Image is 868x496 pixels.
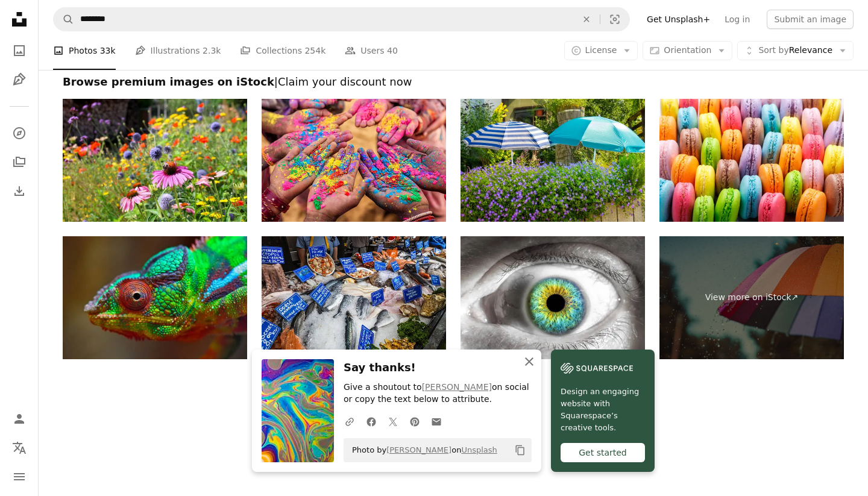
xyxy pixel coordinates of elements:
a: Unsplash [461,445,497,454]
a: Log in / Sign up [7,407,31,431]
span: Photo by on [346,441,497,460]
a: Explore [7,121,31,145]
span: Orientation [664,45,711,55]
span: License [585,45,617,55]
a: Share over email [426,409,447,433]
button: Copy to clipboard [510,440,530,460]
a: Illustrations [7,67,31,92]
img: A lot of colourful many macaroons variety closeup for background [659,99,844,222]
button: Language [7,436,31,460]
button: Sort byRelevance [737,41,854,60]
img: Borough Market In London, Featuring A Stunning Display Of Fresh Seafood And Local Produce [262,236,446,359]
a: Users 40 [345,31,398,70]
h2: Browse premium images on iStock [63,75,844,89]
a: Get Unsplash+ [640,10,717,29]
a: Log in [717,10,757,29]
button: Submit an image [767,10,854,29]
a: Share on Pinterest [404,409,426,433]
button: Clear [573,8,600,31]
button: Menu [7,465,31,489]
a: Photos [7,39,31,63]
form: Find visuals sitewide [53,7,630,31]
a: Download History [7,179,31,203]
span: Relevance [758,45,832,57]
a: Share on Facebook [360,409,382,433]
img: file-1606177908946-d1eed1cbe4f5image [561,359,633,377]
a: Collections 254k [240,31,325,70]
img: colorful panther chameleon [63,236,247,359]
div: Get started [561,443,645,462]
a: Home — Unsplash [7,7,31,34]
a: View more on iStock↗ [659,236,844,359]
span: 2.3k [203,44,221,57]
button: Orientation [643,41,732,60]
a: [PERSON_NAME] [422,382,492,392]
button: License [564,41,638,60]
h3: Say thanks! [344,359,532,377]
button: Visual search [600,8,629,31]
span: 40 [387,44,398,57]
p: Make something awesome [39,436,868,450]
a: [PERSON_NAME] [386,445,451,454]
a: Share on Twitter [382,409,404,433]
button: Search Unsplash [54,8,74,31]
img: Colorful Macro Eye with Rainbow Iris CloseUp stands out with vibrant and striking beauty [461,236,645,359]
a: Design an engaging website with Squarespace’s creative tools.Get started [551,350,655,472]
img: Group of Indian children playing holi in Rajasthan, India [262,99,446,222]
a: Collections [7,150,31,174]
img: Umbrellas in a Colorful Street Garden [461,99,645,222]
span: 254k [304,44,325,57]
p: Give a shoutout to on social or copy the text below to attribute. [344,381,532,406]
span: Design an engaging website with Squarespace’s creative tools. [561,386,645,434]
span: Sort by [758,45,788,55]
img: Colorful flowerbed with echinacea, poppy thistles and much more [63,99,247,222]
span: | Claim your discount now [274,75,412,88]
a: Illustrations 2.3k [135,31,221,70]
